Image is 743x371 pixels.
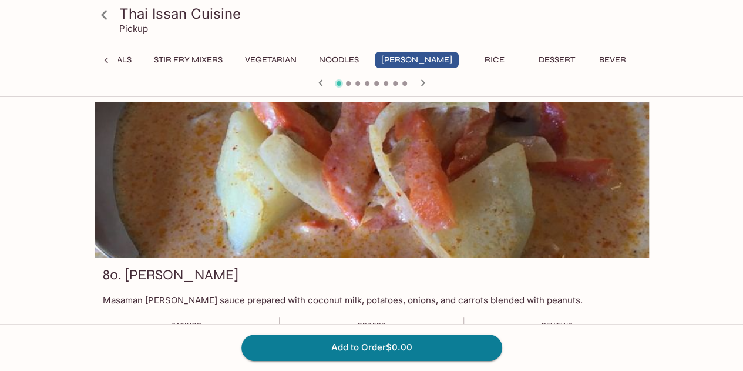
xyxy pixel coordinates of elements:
[171,321,201,330] span: Ratings
[147,52,229,68] button: Stir Fry Mixers
[542,321,573,330] span: Reviews
[241,335,502,360] button: Add to Order$0.00
[119,23,148,34] p: Pickup
[312,52,365,68] button: Noodles
[119,5,644,23] h3: Thai Issan Cuisine
[530,52,583,68] button: Dessert
[238,52,303,68] button: Vegetarian
[103,266,238,284] h3: 80. [PERSON_NAME]
[593,52,654,68] button: Beverages
[375,52,459,68] button: [PERSON_NAME]
[468,52,521,68] button: Rice
[95,102,649,258] div: 80. MASAMAN CURRY
[103,295,641,306] p: Masaman [PERSON_NAME] sauce prepared with coconut milk, potatoes, onions, and carrots blended wit...
[357,321,386,330] span: Orders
